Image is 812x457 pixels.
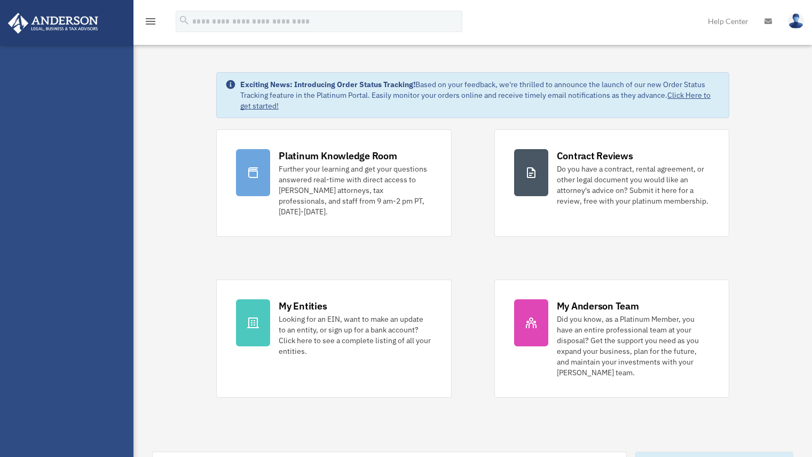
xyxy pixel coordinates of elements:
a: menu [144,19,157,28]
i: search [178,14,190,26]
strong: Exciting News: Introducing Order Status Tracking! [240,80,415,89]
div: Do you have a contract, rental agreement, or other legal document you would like an attorney's ad... [557,164,709,206]
a: Platinum Knowledge Room Further your learning and get your questions answered real-time with dire... [216,129,451,237]
div: Looking for an EIN, want to make an update to an entity, or sign up for a bank account? Click her... [279,314,431,357]
div: Contract Reviews [557,149,633,162]
a: Contract Reviews Do you have a contract, rental agreement, or other legal document you would like... [494,129,729,237]
div: Did you know, as a Platinum Member, you have an entire professional team at your disposal? Get th... [557,314,709,378]
a: Click Here to get started! [240,90,711,111]
div: Further your learning and get your questions answered real-time with direct access to [PERSON_NAM... [279,164,431,217]
a: My Entities Looking for an EIN, want to make an update to an entity, or sign up for a bank accoun... [216,280,451,398]
div: Platinum Knowledge Room [279,149,397,162]
a: My Anderson Team Did you know, as a Platinum Member, you have an entire professional team at your... [494,280,729,398]
img: User Pic [788,13,804,29]
img: Anderson Advisors Platinum Portal [5,13,101,34]
div: Based on your feedback, we're thrilled to announce the launch of our new Order Status Tracking fe... [240,79,720,111]
i: menu [144,15,157,28]
div: My Anderson Team [557,299,639,313]
div: My Entities [279,299,327,313]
